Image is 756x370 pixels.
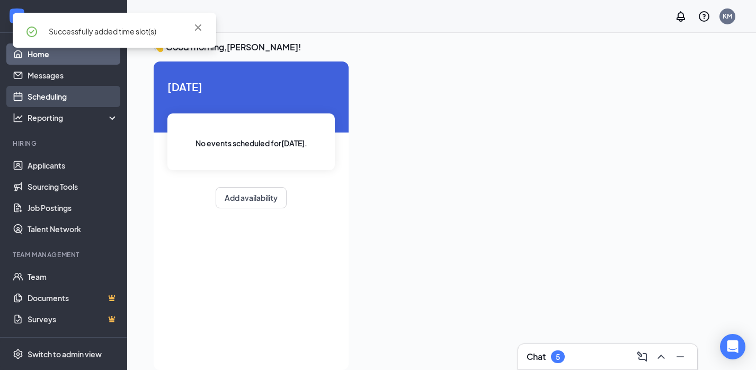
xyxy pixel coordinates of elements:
h3: Chat [527,351,546,363]
h3: 👋 Good morning, [PERSON_NAME] ! [154,41,730,53]
div: 5 [556,353,560,362]
a: Sourcing Tools [28,176,118,197]
div: Open Intercom Messenger [720,334,745,359]
div: Team Management [13,250,116,259]
svg: Notifications [674,10,687,23]
button: Minimize [672,348,689,365]
svg: Analysis [13,112,23,123]
a: SurveysCrown [28,309,118,330]
svg: ChevronUp [655,350,668,363]
span: No events scheduled for [DATE] . [195,137,307,149]
div: Reporting [28,112,119,123]
svg: Minimize [674,350,687,363]
a: Talent Network [28,218,118,240]
button: ChevronUp [653,348,670,365]
svg: CheckmarkCircle [25,25,38,38]
svg: Settings [13,349,23,359]
a: Applicants [28,155,118,176]
span: [DATE] [167,78,335,95]
svg: Cross [192,21,204,34]
svg: Collapse [102,11,113,22]
div: KM [723,12,732,21]
svg: QuestionInfo [698,10,710,23]
a: Scheduling [28,86,118,107]
a: Team [28,266,118,287]
button: ComposeMessage [634,348,651,365]
button: Add availability [216,187,287,208]
svg: WorkstreamLogo [12,11,22,21]
a: DocumentsCrown [28,287,118,309]
a: Messages [28,65,118,86]
a: Job Postings [28,197,118,218]
span: Successfully added time slot(s) [49,27,156,36]
div: Switch to admin view [28,349,102,359]
h1: Home [145,7,183,25]
div: Hiring [13,139,116,148]
svg: ComposeMessage [636,350,648,363]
